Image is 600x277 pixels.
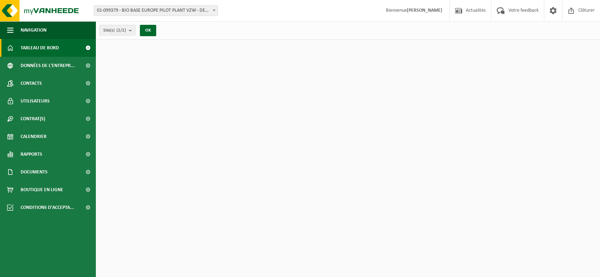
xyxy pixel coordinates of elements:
span: Boutique en ligne [21,181,63,199]
span: 01-099379 - BIO BASE EUROPE PILOT PLANT VZW - DESTELDONK [94,5,218,16]
span: Calendrier [21,128,47,145]
strong: [PERSON_NAME] [407,8,442,13]
count: (2/2) [116,28,126,33]
span: Rapports [21,145,42,163]
span: Navigation [21,21,47,39]
span: Contrat(s) [21,110,45,128]
span: Utilisateurs [21,92,50,110]
button: Site(s)(2/2) [99,25,136,35]
button: OK [140,25,156,36]
span: Conditions d'accepta... [21,199,74,216]
span: Contacts [21,74,42,92]
span: Documents [21,163,48,181]
span: Données de l'entrepr... [21,57,75,74]
span: 01-099379 - BIO BASE EUROPE PILOT PLANT VZW - DESTELDONK [94,6,218,16]
span: Tableau de bord [21,39,59,57]
span: Site(s) [103,25,126,36]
